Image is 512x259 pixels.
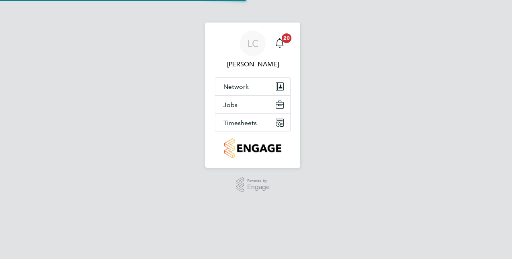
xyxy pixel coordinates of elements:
[223,119,257,127] span: Timesheets
[224,138,281,158] img: countryside-properties-logo-retina.png
[215,78,290,95] button: Network
[282,33,291,43] span: 20
[247,184,270,191] span: Engage
[215,114,290,132] button: Timesheets
[215,60,291,69] span: Lee Cole
[236,177,270,193] a: Powered byEngage
[215,96,290,113] button: Jobs
[215,138,291,158] a: Go to home page
[247,177,270,184] span: Powered by
[247,38,259,49] span: LC
[205,23,300,168] nav: Main navigation
[215,31,291,69] a: LC[PERSON_NAME]
[272,31,288,56] a: 20
[223,83,249,90] span: Network
[223,101,237,109] span: Jobs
